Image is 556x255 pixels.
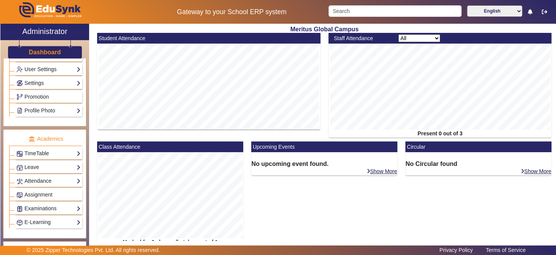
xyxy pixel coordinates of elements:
[366,168,398,175] a: Show More
[0,24,89,40] a: Administrator
[93,26,556,33] h2: Meritus Global Campus
[16,93,81,101] a: Promotion
[143,8,320,16] h5: Gateway to your School ERP system
[328,5,462,17] input: Search
[251,160,397,167] h6: No upcoming event found.
[29,49,61,56] h3: Dashboard
[405,141,551,152] mat-card-header: Circular
[436,245,476,255] a: Privacy Policy
[328,130,552,138] div: Present 0 out of 3
[17,94,23,100] img: Branchoperations.png
[16,190,81,199] a: Assignment
[28,136,35,143] img: academic.png
[24,192,52,198] span: Assignment
[22,27,67,36] h2: Administrator
[405,160,551,167] h6: No Circular found
[17,192,23,198] img: Assignments.png
[97,238,243,246] div: Marked for 0 classes/batches out of 1
[97,141,243,152] mat-card-header: Class Attendance
[28,48,61,56] a: Dashboard
[9,135,82,143] p: Academics
[330,34,394,42] div: Staff Attendance
[24,94,49,100] span: Promotion
[97,33,320,44] mat-card-header: Student Attendance
[482,245,529,255] a: Terms of Service
[520,168,552,175] a: Show More
[251,141,397,152] mat-card-header: Upcoming Events
[27,246,160,254] p: © 2025 Zipper Technologies Pvt. Ltd. All rights reserved.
